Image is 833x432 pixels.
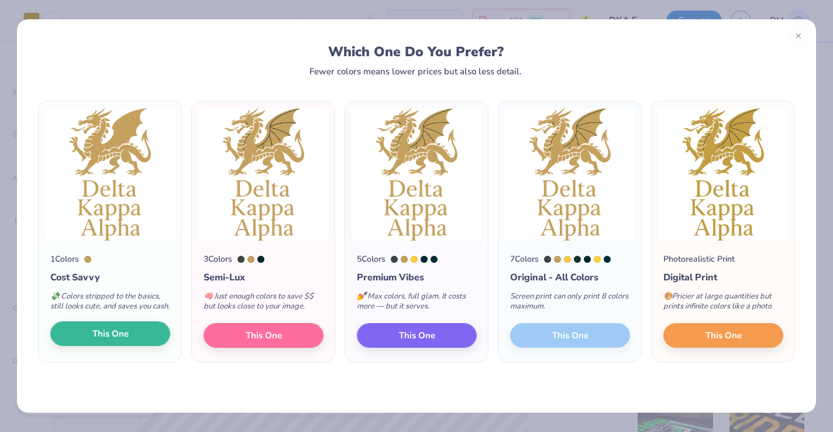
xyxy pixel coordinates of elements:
div: 446 C [544,256,551,263]
button: This One [204,323,323,348]
span: This One [246,329,282,342]
div: 3 Colors [204,253,232,265]
button: This One [50,321,170,346]
span: This One [92,327,129,341]
div: Original - All Colors [510,270,630,284]
div: 1 Colors [50,253,79,265]
div: 5 Colors [357,253,385,265]
div: 122 C [411,256,418,263]
img: 5 color option [350,107,483,241]
div: 5463 C [257,256,264,263]
span: 🎨 [663,291,673,301]
button: This One [357,323,477,348]
button: This One [663,323,783,348]
div: 7407 C [554,256,561,263]
div: 303 C [431,256,438,263]
div: 7407 C [247,256,254,263]
div: Max colors, full glam. It costs more — but it serves. [357,284,477,323]
div: 7407 C [401,256,408,263]
div: 446 C [237,256,245,263]
div: Cost Savvy [50,270,170,284]
img: 1 color option [43,107,177,241]
div: 7 Colors [510,253,539,265]
img: 7 color option [503,107,636,241]
div: 5463 C [584,256,591,263]
div: Which One Do You Prefer? [49,44,783,60]
div: Premium Vibes [357,270,477,284]
span: 💸 [50,291,60,301]
span: 💅 [357,291,366,301]
div: 7407 C [84,256,91,263]
div: Digital Print [663,270,783,284]
div: Semi-Lux [204,270,323,284]
div: 1225 C [564,256,571,263]
div: 5467 C [574,256,581,263]
div: Just enough colors to save $$ but looks close to your image. [204,284,323,323]
img: 3 color option [197,107,330,241]
div: Pricier at large quantities but prints infinite colors like a photo [663,284,783,323]
div: Colors stripped to the basics, still looks cute, and saves you cash. [50,284,170,323]
div: 446 C [391,256,398,263]
img: Photorealistic preview [656,107,790,241]
span: 🧠 [204,291,213,301]
span: This One [705,329,742,342]
div: Screen print can only print 8 colors maximum. [510,284,630,323]
div: 303 C [604,256,611,263]
div: 5463 C [421,256,428,263]
span: This One [399,329,435,342]
div: Fewer colors means lower prices but also less detail. [309,67,522,76]
div: Photorealistic Print [663,253,735,265]
div: 122 C [594,256,601,263]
